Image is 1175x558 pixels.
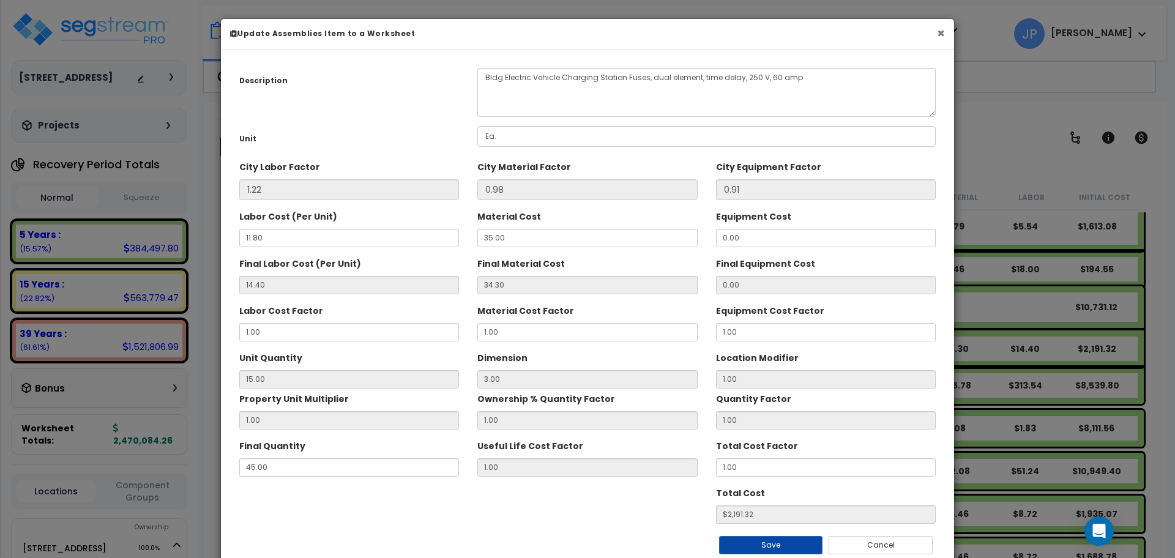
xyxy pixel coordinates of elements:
label: Final Labor Cost (Per Unit) [239,253,361,270]
label: Location Modifier [716,348,799,364]
label: Total Cost Factor [716,436,798,452]
label: Unit Quantity [239,348,302,364]
label: Final Equipment Cost [716,253,815,270]
label: Total Cost [716,483,765,499]
label: City Material Factor [477,157,571,173]
button: Save [719,536,823,554]
small: Description [239,76,288,86]
label: Useful Life Cost Factor [477,436,583,452]
small: Unit [239,134,256,144]
b: Update Assemblies Item to a Worksheet [230,28,415,39]
div: Open Intercom Messenger [1084,516,1114,546]
label: Material Cost Factor [477,300,574,317]
label: City Equipment Factor [716,157,821,173]
label: Property Unit Multiplier [239,389,349,405]
label: Labor Cost Factor [239,300,323,317]
label: Equipment Cost [716,206,791,223]
label: Material Cost [477,206,541,223]
label: Final Material Cost [477,253,565,270]
button: × [937,27,945,40]
label: Ownership % Quantity Factor [477,389,615,405]
label: Final Quantity [239,436,305,452]
label: Quantity Factor [716,389,791,405]
label: City Labor Factor [239,157,320,173]
label: Dimension [477,348,528,364]
label: Labor Cost (Per Unit) [239,206,337,223]
textarea: Bldg Electric Vehicle Charging Station Fuses, dual element, time delay, 250 V, 60 amp [477,68,936,117]
label: Equipment Cost Factor [716,300,824,317]
button: Cancel [829,536,933,554]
